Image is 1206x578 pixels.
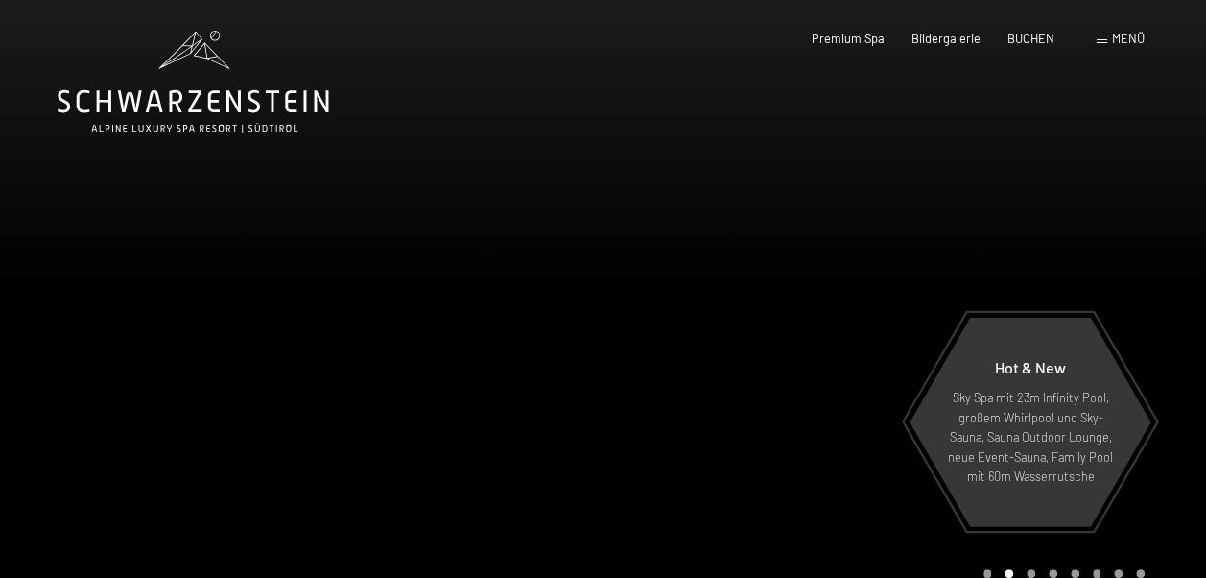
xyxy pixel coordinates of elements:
span: Menü [1112,31,1145,46]
a: Premium Spa [812,31,885,46]
a: Hot & New Sky Spa mit 23m Infinity Pool, großem Whirlpool und Sky-Sauna, Sauna Outdoor Lounge, ne... [909,317,1152,528]
div: Carousel Page 5 [1071,569,1079,578]
div: Carousel Page 2 (Current Slide) [1005,569,1013,578]
div: Carousel Page 4 [1049,569,1057,578]
span: Hot & New [995,358,1066,376]
div: Carousel Pagination [977,569,1145,578]
div: Carousel Page 3 [1027,569,1035,578]
div: Carousel Page 6 [1093,569,1101,578]
div: Carousel Page 1 [983,569,992,578]
p: Sky Spa mit 23m Infinity Pool, großem Whirlpool und Sky-Sauna, Sauna Outdoor Lounge, neue Event-S... [947,388,1114,486]
a: BUCHEN [1007,31,1054,46]
div: Carousel Page 8 [1136,569,1145,578]
a: Bildergalerie [911,31,981,46]
div: Carousel Page 7 [1114,569,1123,578]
